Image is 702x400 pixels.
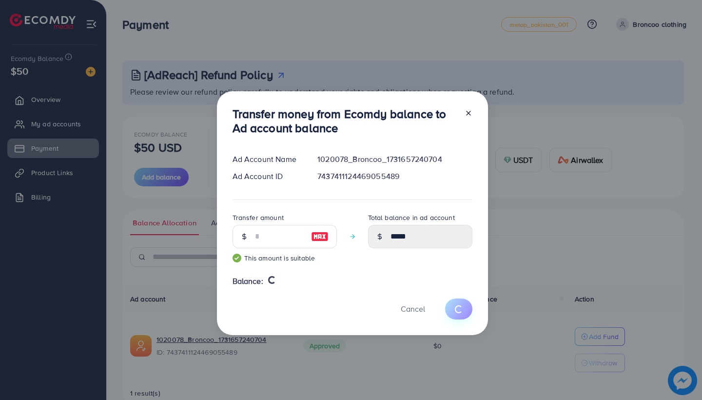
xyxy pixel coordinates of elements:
button: Cancel [389,299,437,320]
img: image [311,231,329,242]
span: Balance: [233,276,263,287]
div: 7437411124469055489 [310,171,480,182]
div: Ad Account Name [225,154,310,165]
div: 1020078_Broncoo_1731657240704 [310,154,480,165]
label: Total balance in ad account [368,213,455,222]
small: This amount is suitable [233,253,337,263]
div: Ad Account ID [225,171,310,182]
h3: Transfer money from Ecomdy balance to Ad account balance [233,107,457,135]
label: Transfer amount [233,213,284,222]
img: guide [233,254,241,262]
span: Cancel [401,303,425,314]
